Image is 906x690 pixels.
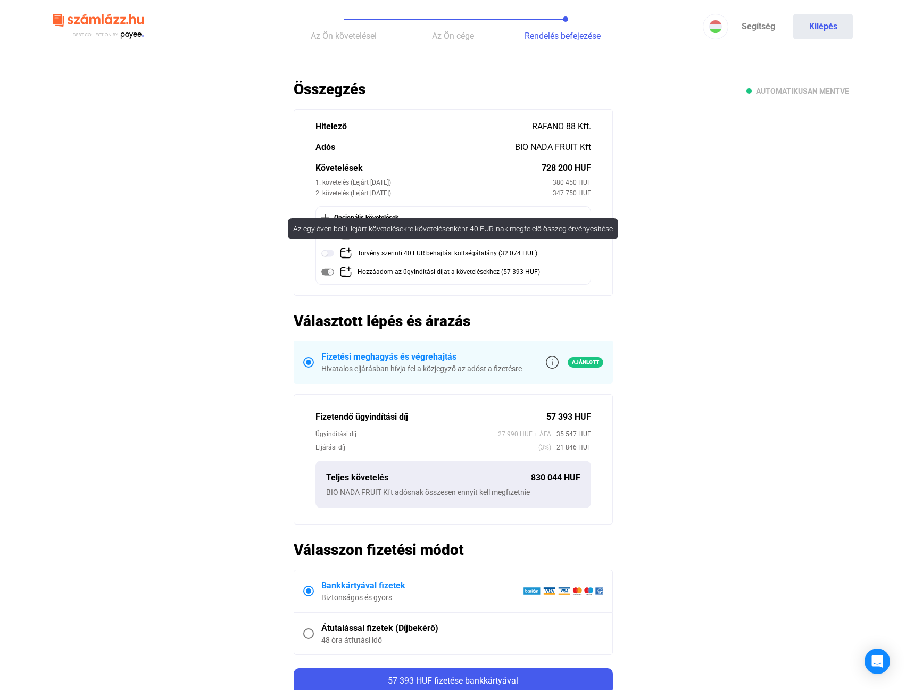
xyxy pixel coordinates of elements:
div: Törvény szerinti 40 EUR behajtási költségátalány (32 074 HUF) [358,247,537,260]
div: Fizetendő ügyindítási díj [315,411,546,423]
div: Fizetési meghagyás és végrehajtás [321,351,522,363]
div: 2. követelés (Lejárt [DATE]) [315,188,553,198]
div: Teljes követelés [326,471,531,484]
h2: Összegzés [294,80,613,98]
a: info-grey-outlineAjánlott [546,356,603,369]
div: Adós [315,141,515,154]
div: 57 393 HUF [546,411,591,423]
div: BIO NADA FRUIT Kft [515,141,591,154]
span: Ajánlott [568,357,603,368]
span: 35 547 HUF [551,429,591,439]
span: 57 393 HUF fizetése bankkártyával [388,676,518,686]
div: 48 óra átfutási idő [321,635,603,645]
div: Biztonságos és gyors [321,592,523,603]
span: 21 846 HUF [551,442,591,453]
img: add-claim [339,247,352,260]
img: toggle-on-disabled [321,265,334,278]
span: Rendelés befejezése [525,31,601,41]
img: HU [709,20,722,33]
span: Az Ön cége [432,31,474,41]
img: szamlazzhu-logo [53,10,144,44]
div: 347 750 HUF [553,188,591,198]
div: RAFANO 88 Kft. [532,120,591,133]
h2: Válasszon fizetési módot [294,541,613,559]
div: Ügyindítási díj [315,429,498,439]
img: info-grey-outline [546,356,559,369]
span: 27 990 HUF + ÁFA [498,429,551,439]
div: BIO NADA FRUIT Kft adósnak összesen ennyit kell megfizetnie [326,487,580,497]
h2: Választott lépés és árazás [294,312,613,330]
div: Hozzáadom az ügyindítási díjat a követelésekhez (57 393 HUF) [358,265,540,279]
div: 728 200 HUF [542,162,591,174]
a: Segítség [728,14,788,39]
img: add-claim [339,265,352,278]
div: Követelések [315,162,542,174]
img: barion [523,587,603,595]
button: Kilépés [793,14,853,39]
div: Átutalással fizetek (Díjbekérő) [321,622,603,635]
span: Az Ön követelései [311,31,377,41]
div: Az egy éven belül lejárt követelésekre követelésenként 40 EUR-nak megfelelő összeg érvényesítése [288,218,618,239]
span: (3%) [538,442,551,453]
button: HU [703,14,728,39]
div: 830 044 HUF [531,471,580,484]
div: 1. követelés (Lejárt [DATE]) [315,177,553,188]
img: toggle-off [321,247,334,260]
div: Hivatalos eljárásban hívja fel a közjegyző az adóst a fizetésre [321,363,522,374]
div: Bankkártyával fizetek [321,579,523,592]
div: Eljárási díj [315,442,538,453]
div: 380 450 HUF [553,177,591,188]
div: Open Intercom Messenger [865,649,890,674]
div: Hitelező [315,120,532,133]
